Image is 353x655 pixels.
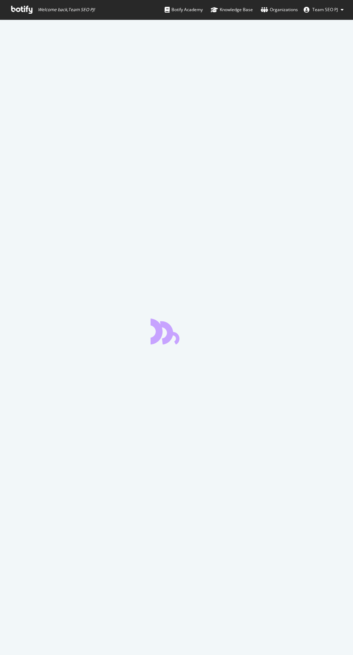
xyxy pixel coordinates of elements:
div: Botify Academy [165,6,203,13]
button: Team SEO PJ [298,4,349,15]
div: Knowledge Base [211,6,253,13]
span: Welcome back, Team SEO PJ ! [38,7,95,13]
div: animation [151,319,202,344]
div: Organizations [261,6,298,13]
span: Team SEO PJ [312,6,338,13]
